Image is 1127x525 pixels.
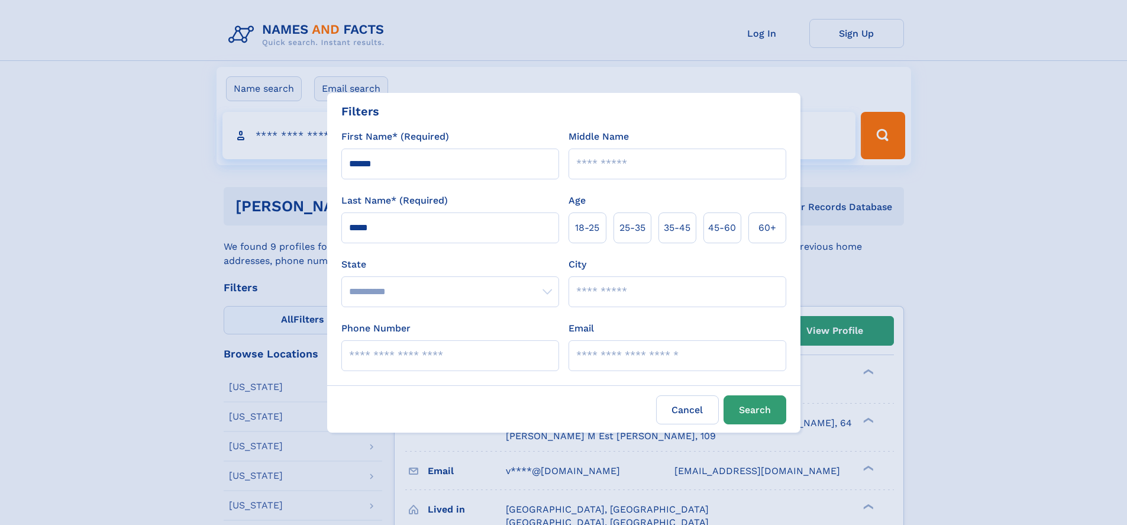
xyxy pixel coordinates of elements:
label: Age [569,194,586,208]
button: Search [724,395,786,424]
label: State [341,257,559,272]
label: Email [569,321,594,336]
label: First Name* (Required) [341,130,449,144]
span: 45‑60 [708,221,736,235]
label: City [569,257,586,272]
label: Cancel [656,395,719,424]
span: 35‑45 [664,221,690,235]
span: 25‑35 [619,221,645,235]
label: Middle Name [569,130,629,144]
span: 18‑25 [575,221,599,235]
label: Phone Number [341,321,411,336]
span: 60+ [758,221,776,235]
label: Last Name* (Required) [341,194,448,208]
div: Filters [341,102,379,120]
